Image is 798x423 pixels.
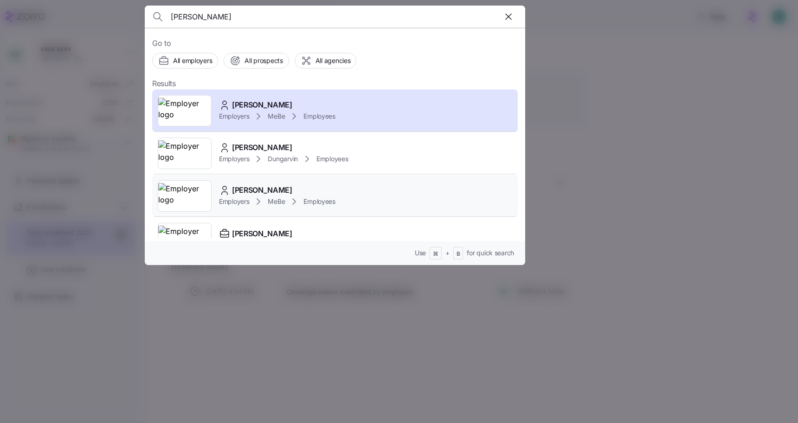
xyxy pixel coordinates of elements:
[467,248,514,258] span: for quick search
[232,228,292,240] span: [PERSON_NAME]
[158,226,211,252] img: Employer logo
[316,154,348,164] span: Employees
[232,142,292,153] span: [PERSON_NAME]
[457,250,460,258] span: B
[152,78,176,89] span: Results
[232,99,292,111] span: [PERSON_NAME]
[268,154,297,164] span: Dungarvin
[224,53,289,69] button: All prospects
[303,112,335,121] span: Employees
[315,56,351,65] span: All agencies
[268,112,285,121] span: MeBe
[158,98,211,124] img: Employer logo
[295,53,357,69] button: All agencies
[219,197,249,206] span: Employers
[232,184,292,196] span: [PERSON_NAME]
[219,112,249,121] span: Employers
[303,197,335,206] span: Employees
[152,53,218,69] button: All employers
[268,197,285,206] span: MeBe
[158,140,211,166] img: Employer logo
[433,250,438,258] span: ⌘
[219,154,249,164] span: Employers
[415,248,426,258] span: Use
[158,183,211,209] img: Employer logo
[445,248,450,258] span: +
[245,56,283,65] span: All prospects
[173,56,212,65] span: All employers
[152,38,518,49] span: Go to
